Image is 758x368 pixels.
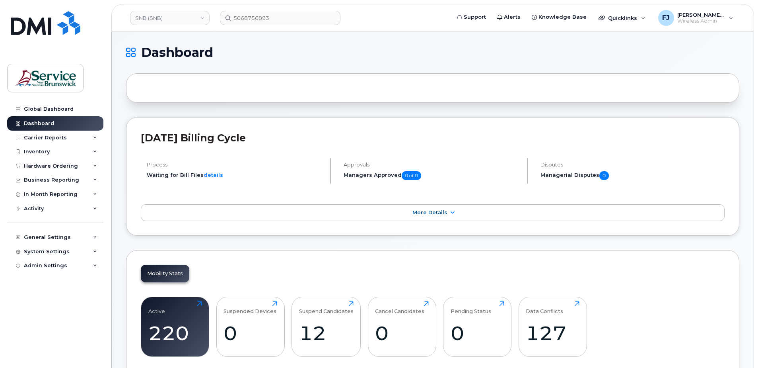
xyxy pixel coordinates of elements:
[224,321,277,345] div: 0
[451,301,491,314] div: Pending Status
[375,301,429,352] a: Cancel Candidates0
[540,162,725,168] h4: Disputes
[412,209,447,215] span: More Details
[402,171,421,180] span: 0 of 0
[451,301,504,352] a: Pending Status0
[526,301,579,352] a: Data Conflicts127
[451,321,504,345] div: 0
[204,172,223,178] a: details
[299,301,354,352] a: Suspend Candidates12
[224,301,277,352] a: Suspended Devices0
[526,321,579,345] div: 127
[526,301,563,314] div: Data Conflicts
[344,162,520,168] h4: Approvals
[147,162,323,168] h4: Process
[599,171,609,180] span: 0
[299,301,354,314] div: Suspend Candidates
[147,171,323,179] li: Waiting for Bill Files
[540,171,725,180] h5: Managerial Disputes
[299,321,354,345] div: 12
[141,47,213,59] span: Dashboard
[375,301,424,314] div: Cancel Candidates
[375,321,429,345] div: 0
[344,171,520,180] h5: Managers Approved
[148,301,165,314] div: Active
[224,301,276,314] div: Suspended Devices
[148,321,202,345] div: 220
[141,132,725,144] h2: [DATE] Billing Cycle
[148,301,202,352] a: Active220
